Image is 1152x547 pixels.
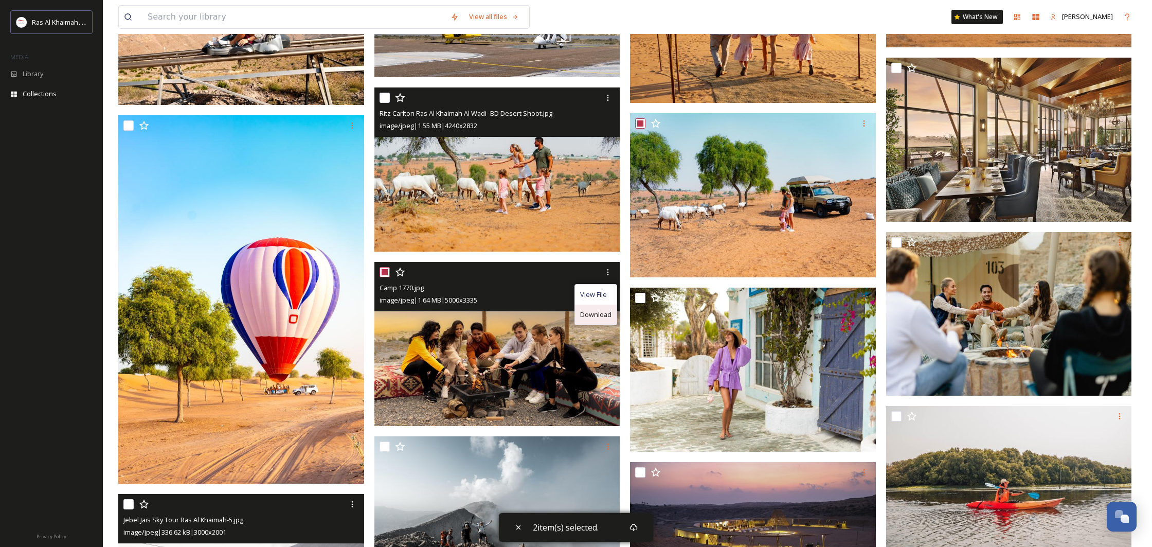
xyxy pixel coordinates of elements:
a: [PERSON_NAME] [1045,7,1118,27]
span: Jebel Jais Sky Tour Ras Al Khaimah-5.jpg [123,515,243,524]
a: What's New [951,10,1003,24]
span: Ritz Carlton Ras Al Khaimah Al Wadi -BD Desert Shoot.jpg [380,109,552,118]
span: View File [580,290,607,299]
span: image/jpeg | 1.55 MB | 4240 x 2832 [380,121,477,130]
span: Download [580,310,611,320]
span: [PERSON_NAME] [1062,12,1113,21]
span: Library [23,69,43,79]
span: image/jpeg | 1.64 MB | 5000 x 3335 [380,295,477,305]
img: Logo_RAKTDA_RGB-01.png [16,17,27,27]
input: Search your library [142,6,445,28]
img: Bear Grylls Explorers Camp.jpg [886,232,1132,396]
span: Ras Al Khaimah Tourism Development Authority [32,17,177,27]
span: Privacy Policy [37,533,66,540]
span: MEDIA [10,53,28,61]
span: image/jpeg | 336.62 kB | 3000 x 2001 [123,527,226,537]
img: The Ritz-Carlton Ras Al Khaimah, Al Wadi Desert Farmhouse Restaurant.jpg [886,58,1132,222]
img: ActionFlight Balloon - BD Desert Shoot.jpg [118,115,364,484]
img: Camp 1770.jpg [374,262,620,426]
img: Ritz Carlton Ras Al Khaimah Al Wadi -BD Desert Shoot.jpg [374,87,620,252]
a: View all files [464,7,524,27]
img: Lady in Banan beach.jpg [630,288,876,452]
span: Camp 1770.jpg [380,283,424,292]
span: Collections [23,89,57,99]
span: 2 item(s) selected. [533,521,599,534]
button: Open Chat [1107,502,1137,532]
img: Ritz Carlton Ras Al Khaimah Al Wadi -BD Desert Shoot.jpg [630,113,876,278]
a: Privacy Policy [37,530,66,542]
